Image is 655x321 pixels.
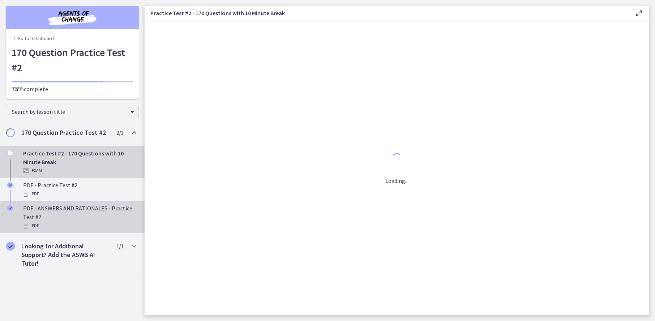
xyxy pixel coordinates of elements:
div: Exam [23,166,136,175]
span: 2 / 3 [116,128,123,137]
i: Completed [7,182,13,188]
a: Go to Dashboard [12,35,54,42]
i: Completed [7,205,13,211]
div: PDF - Practice Test #2 [23,181,136,198]
div: PDF - ANSWERS AND RATIONALES - Practice Test #2 [23,204,136,230]
span: 1 / 1 [116,242,123,251]
div: PDF [23,189,136,198]
p: complete [12,85,133,93]
img: Agents of Change [29,9,116,26]
span: Search by lesson title [12,108,127,115]
div: Practice Test #2 - 170 Questions with 10 Minute Break [23,149,136,175]
h2: Looking for Additional Support? Add the ASWB AI Tutor! [21,242,110,268]
i: Completed [6,242,15,251]
div: 1 [385,151,408,168]
span: 75% [12,85,24,93]
div: PDF [23,221,136,230]
h3: Practice Test #2 - 170 Questions with 10 Minute Break [150,9,623,17]
h1: 170 Question Practice Test #2 [12,45,133,75]
p: Loading... [385,176,408,185]
div: Search by lesson title [6,105,139,119]
h2: 170 Question Practice Test #2 [21,128,110,137]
